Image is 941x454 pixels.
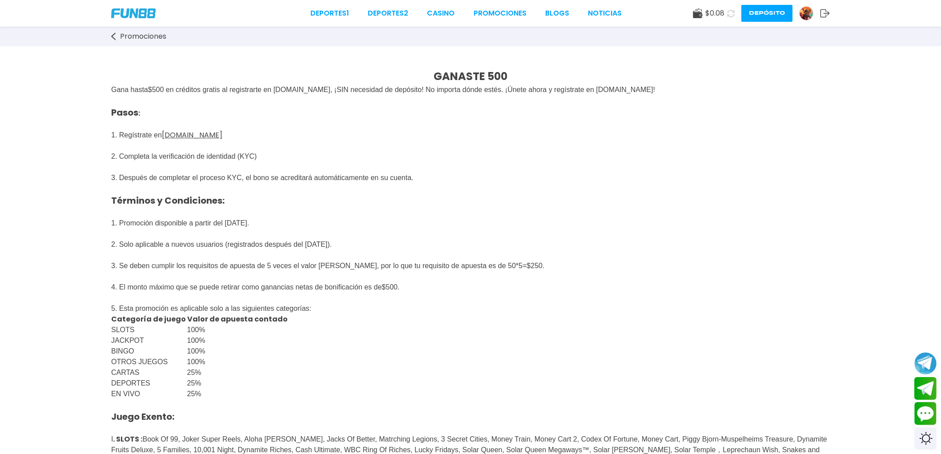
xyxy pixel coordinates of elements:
span: 25% [187,390,201,398]
span: 250. [531,262,544,269]
span: 100% [187,347,205,355]
iframe: Chat [772,193,934,447]
span: DEPORTES [111,379,150,387]
span: 100% [187,326,205,333]
span: 500. [386,283,399,291]
strong: . SLOTS : [113,434,142,444]
span: $ 0.08 [705,8,724,19]
span: SLOTS [111,326,134,333]
span: 5. Esta promoción es aplicable solo a las siguientes categorías: [111,305,311,312]
span: $ [148,86,152,93]
img: Avatar [800,7,813,20]
span: 1. Regístrate en 2. Completa la verificación de identidad (KYC) 3. Después de completar el proces... [111,96,527,269]
span: Pasos [111,106,138,119]
button: Depósito [741,5,792,22]
span: EN VIVO [111,390,140,398]
strong: Términos y Condiciones: [111,194,225,207]
a: [DOMAIN_NAME] [162,130,222,140]
span: 100% [187,358,205,366]
strong: GANASTE 500 [434,69,507,84]
strong: : [111,108,140,118]
span: 100% [187,337,205,344]
a: Deportes2 [368,8,408,19]
span: JACKPOT [111,337,144,344]
span: 500 en créditos gratis al registrarte en [DOMAIN_NAME], ¡SIN necesidad de depósito! No importa dó... [152,86,655,93]
span: BINGO [111,347,134,355]
a: Deportes1 [310,8,349,19]
strong: Valor de apuesta contado [187,314,288,324]
a: Avatar [799,6,820,20]
span: 25% [187,379,201,387]
span: $ [382,283,386,291]
span: $ [527,262,531,269]
span: 4. El monto máximo que se puede retirar como ganancias netas de bonificación es de [111,283,382,291]
a: BLOGS [545,8,569,19]
img: Company Logo [111,8,156,18]
a: CASINO [427,8,454,19]
strong: Categoría de juego [111,314,186,324]
span: CARTAS [111,369,139,376]
a: Promociones [111,31,175,42]
span: 25% [187,369,201,376]
strong: Juego Exento: [111,410,174,423]
span: Promociones [120,31,166,42]
span: OTROS JUEGOS [111,358,168,366]
span: Gana hasta [111,86,148,93]
a: NOTICIAS [588,8,622,19]
a: Promociones [474,8,527,19]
